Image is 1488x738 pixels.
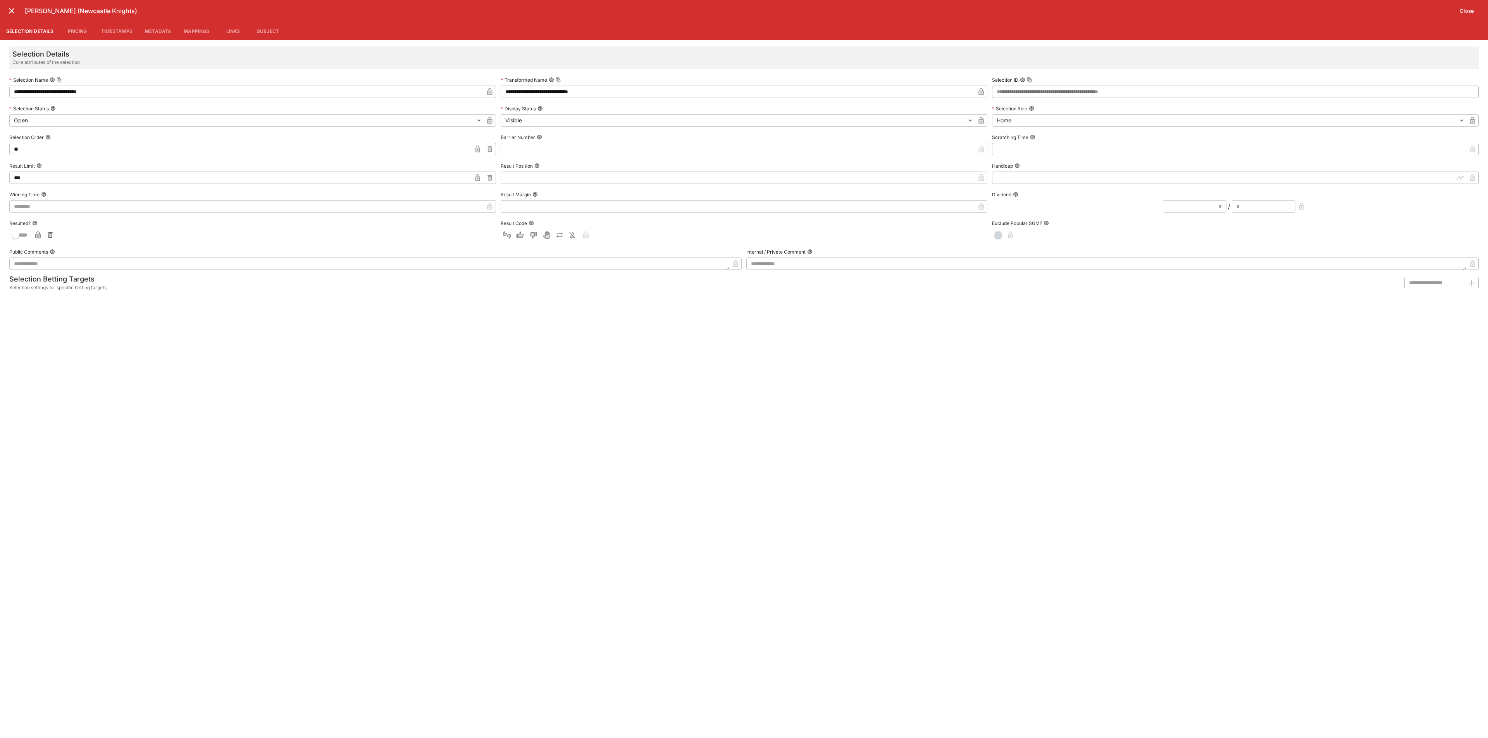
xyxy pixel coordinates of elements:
[556,77,561,82] button: Copy To Clipboard
[807,249,813,254] button: Internal / Private Comment
[9,163,35,169] p: Result Limit
[501,220,527,227] p: Result Code
[1014,163,1020,168] button: Handicap
[57,77,62,82] button: Copy To Clipboard
[540,229,553,241] button: Void
[1020,77,1025,82] button: Selection IDCopy To Clipboard
[95,22,139,40] button: Timestamps
[32,220,38,226] button: Resulted?
[537,134,542,140] button: Barrier Number
[177,22,215,40] button: Mappings
[992,134,1028,141] p: Scratching Time
[12,50,80,58] h5: Selection Details
[1030,134,1035,140] button: Scratching Time
[50,106,56,111] button: Selection Status
[549,77,554,82] button: Transformed NameCopy To Clipboard
[501,229,513,241] button: Not Set
[567,229,579,241] button: Eliminated In Play
[501,114,975,127] div: Visible
[215,22,250,40] button: Links
[1027,77,1032,82] button: Copy To Clipboard
[1029,106,1034,111] button: Selection Role
[9,134,44,141] p: Selection Order
[534,163,540,168] button: Result Position
[501,191,531,198] p: Result Margin
[41,192,46,197] button: Winning Time
[992,191,1011,198] p: Dividend
[514,229,526,241] button: Win
[25,7,1455,15] h6: [PERSON_NAME] (Newcastle Knights)
[12,58,80,66] span: Core attributes of the selection
[537,106,543,111] button: Display Status
[9,275,107,283] h5: Selection Betting Targets
[9,220,31,227] p: Resulted?
[501,134,535,141] p: Barrier Number
[992,105,1027,112] p: Selection Role
[250,22,285,40] button: Subject
[45,134,51,140] button: Selection Order
[60,22,95,40] button: Pricing
[1044,220,1049,226] button: Exclude Popular SGM?
[992,114,1466,127] div: Home
[9,105,49,112] p: Selection Status
[9,249,48,255] p: Public Comments
[992,163,1013,169] p: Handicap
[501,77,547,83] p: Transformed Name
[139,22,177,40] button: Metadata
[1455,5,1479,17] button: Close
[746,249,806,255] p: Internal / Private Comment
[50,77,55,82] button: Selection NameCopy To Clipboard
[9,77,48,83] p: Selection Name
[9,284,107,292] span: Selection settings for specific betting targets
[529,220,534,226] button: Result Code
[1013,192,1018,197] button: Dividend
[992,220,1042,227] p: Exclude Popular SGM?
[527,229,539,241] button: Lose
[5,4,19,18] button: close
[992,77,1018,83] p: Selection ID
[532,192,538,197] button: Result Margin
[9,114,484,127] div: Open
[9,191,40,198] p: Winning Time
[553,229,566,241] button: Push
[36,163,42,168] button: Result Limit
[1228,202,1230,211] div: /
[501,105,536,112] p: Display Status
[501,163,533,169] p: Result Position
[50,249,55,254] button: Public Comments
